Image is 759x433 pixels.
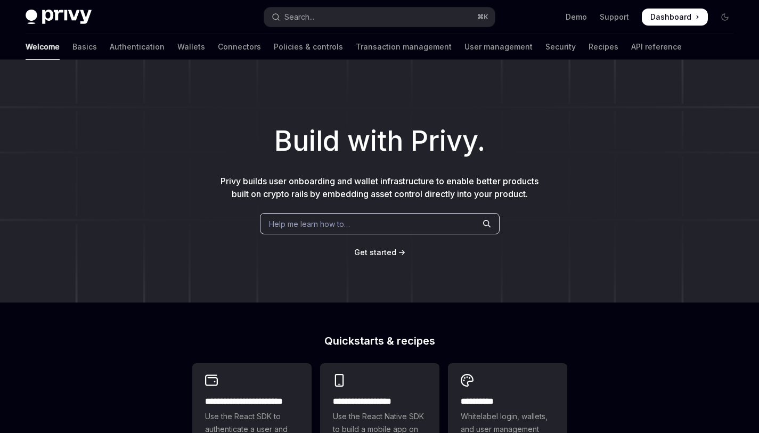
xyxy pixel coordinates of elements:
div: Search... [284,11,314,23]
a: Connectors [218,34,261,60]
a: Wallets [177,34,205,60]
img: dark logo [26,10,92,24]
span: Help me learn how to… [269,218,350,230]
span: Privy builds user onboarding and wallet infrastructure to enable better products built on crypto ... [221,176,538,199]
span: ⌘ K [477,13,488,21]
button: Toggle dark mode [716,9,733,26]
a: Policies & controls [274,34,343,60]
a: Get started [354,247,396,258]
h1: Build with Privy. [17,120,742,162]
a: Transaction management [356,34,452,60]
a: Recipes [589,34,618,60]
a: Authentication [110,34,165,60]
a: API reference [631,34,682,60]
a: User management [464,34,533,60]
button: Open search [264,7,494,27]
a: Dashboard [642,9,708,26]
a: Demo [566,12,587,22]
a: Welcome [26,34,60,60]
h2: Quickstarts & recipes [192,336,567,346]
a: Support [600,12,629,22]
span: Dashboard [650,12,691,22]
span: Get started [354,248,396,257]
a: Security [545,34,576,60]
a: Basics [72,34,97,60]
